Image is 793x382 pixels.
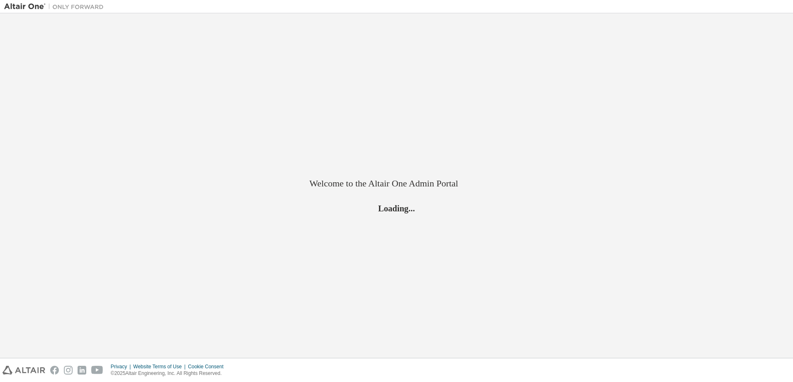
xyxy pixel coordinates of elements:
[309,203,484,214] h2: Loading...
[133,363,188,370] div: Website Terms of Use
[111,370,229,377] p: © 2025 Altair Engineering, Inc. All Rights Reserved.
[2,366,45,375] img: altair_logo.svg
[111,363,133,370] div: Privacy
[50,366,59,375] img: facebook.svg
[188,363,228,370] div: Cookie Consent
[64,366,73,375] img: instagram.svg
[78,366,86,375] img: linkedin.svg
[4,2,108,11] img: Altair One
[309,178,484,189] h2: Welcome to the Altair One Admin Portal
[91,366,103,375] img: youtube.svg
